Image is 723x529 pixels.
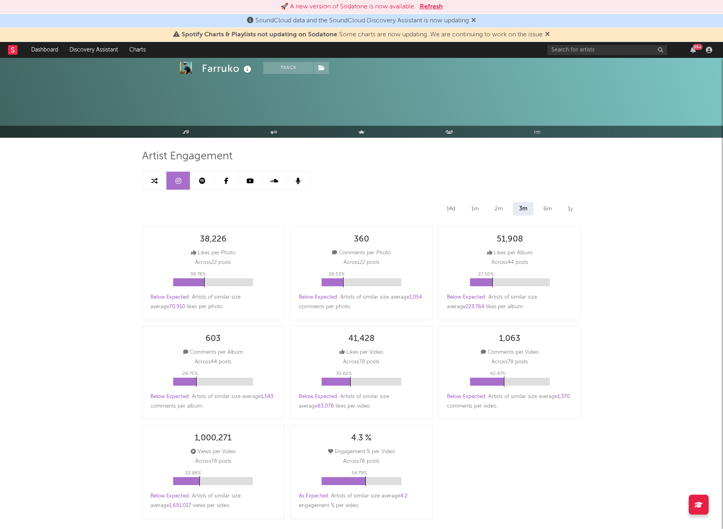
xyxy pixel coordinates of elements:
div: Views per Video [191,447,236,457]
div: Likes per Video [340,348,383,357]
span: As Expected [299,493,328,499]
p: Across 44 posts [195,357,231,367]
span: Below Expected [299,394,337,399]
div: 51,908 [497,235,523,244]
div: 14d [441,202,461,216]
p: Across 78 posts [343,357,379,367]
span: 1,691,017 [169,503,191,508]
div: : Artists of similar size average comments per album . [150,392,276,411]
button: Refresh [420,2,443,12]
span: 1,370 [557,394,570,399]
button: 99+ [690,47,696,53]
span: Below Expected [150,295,189,300]
a: Discovery Assistant [64,42,124,58]
span: 70,910 [169,304,185,309]
p: 42.47 % [490,369,506,378]
div: 🚀 A new version of Sodatone is now available. [281,2,416,12]
span: 4.2 [400,493,407,499]
div: : Artists of similar size average comments per photo . [299,293,425,312]
span: Below Expected [447,394,485,399]
p: 54.79 % [352,468,367,478]
a: Dashboard [26,42,64,58]
div: 2m [489,202,509,216]
span: Below Expected [299,295,337,300]
input: Search for artists [547,45,667,55]
div: 1m [465,202,485,216]
div: Likes per Photo [191,248,235,258]
span: Artist Engagement [142,152,233,161]
div: 603 [205,334,221,344]
div: 1,063 [499,334,520,344]
span: 1,543 [261,394,273,399]
span: 1,054 [409,295,422,300]
div: 38,226 [200,235,227,244]
button: Track [263,62,313,74]
a: Charts [124,42,151,58]
div: 1y [562,202,579,216]
p: 28.75 % [182,369,198,378]
div: : Artists of similar size average engagement % per video . [299,491,425,511]
p: Across 22 posts [195,258,231,267]
span: 83,078 [318,404,334,409]
p: Across 78 posts [343,457,379,466]
div: : Artists of similar size average likes per album . [447,293,573,312]
div: Farruko [202,62,253,75]
div: : Artists of similar size average likes per photo . [150,293,276,312]
p: Across 22 posts [344,258,379,267]
div: Comments per Video [481,348,539,357]
span: SoundCloud data and the SoundCloud Discovery Assistant is now updating [255,18,469,24]
div: Comments per Photo [332,248,391,258]
div: 99 + [693,44,703,50]
div: 41,428 [348,334,375,344]
div: : Artists of similar size average views per video . [150,491,276,511]
p: 35.62 % [336,369,352,378]
div: Likes per Album [487,248,533,258]
span: : Some charts are now updating. We are continuing to work on the issue [182,32,543,38]
p: Across 78 posts [492,357,528,367]
p: 26.53 % [329,269,345,279]
span: Below Expected [150,394,189,399]
div: 4.3 % [351,434,371,443]
div: 3m [513,202,533,216]
span: Spotify Charts & Playlists not updating on Sodatone [182,32,337,38]
div: : Artists of similar size average comments per video . [447,392,573,411]
p: Across 44 posts [492,258,528,267]
div: Comments per Album [183,348,243,357]
div: : Artists of similar size average likes per video . [299,392,425,411]
span: Below Expected [447,295,485,300]
span: Dismiss [471,18,476,24]
span: Below Expected [150,493,189,499]
span: Dismiss [545,32,550,38]
p: Across 78 posts [195,457,231,466]
div: 1,000,271 [195,434,231,443]
div: 6m [537,202,558,216]
p: 32.88 % [185,468,201,478]
div: 360 [354,235,369,244]
div: Engagement % per Video [328,447,395,457]
span: 223,764 [466,304,484,309]
p: 38.78 % [190,269,206,279]
p: 27.50 % [478,269,494,279]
